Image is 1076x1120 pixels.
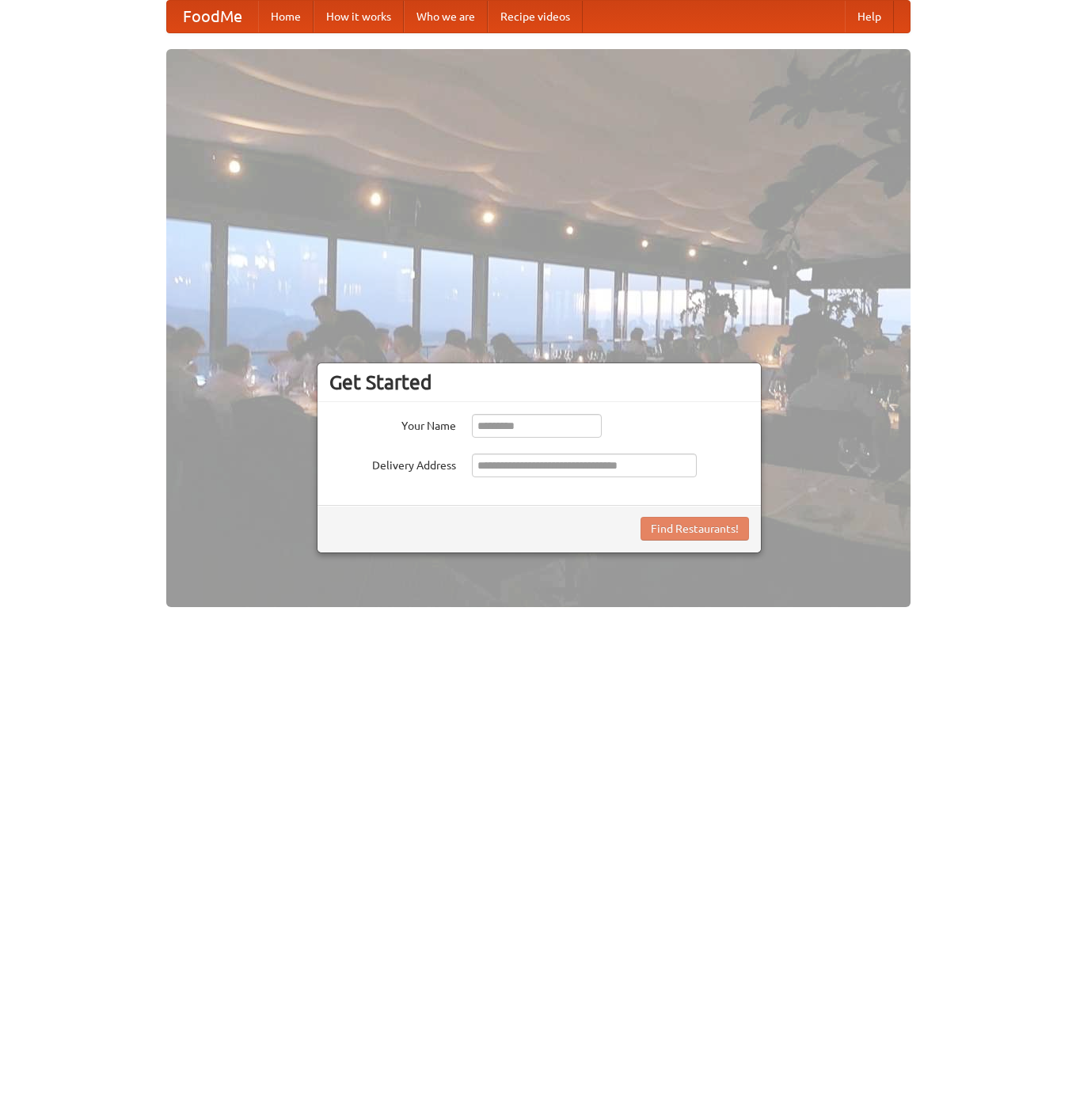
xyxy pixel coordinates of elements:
[488,1,583,32] a: Recipe videos
[845,1,894,32] a: Help
[641,517,749,541] button: Find Restaurants!
[314,1,404,32] a: How it works
[258,1,314,32] a: Home
[329,370,749,394] h3: Get Started
[167,1,258,32] a: FoodMe
[404,1,488,32] a: Who we are
[329,454,456,473] label: Delivery Address
[329,414,456,434] label: Your Name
